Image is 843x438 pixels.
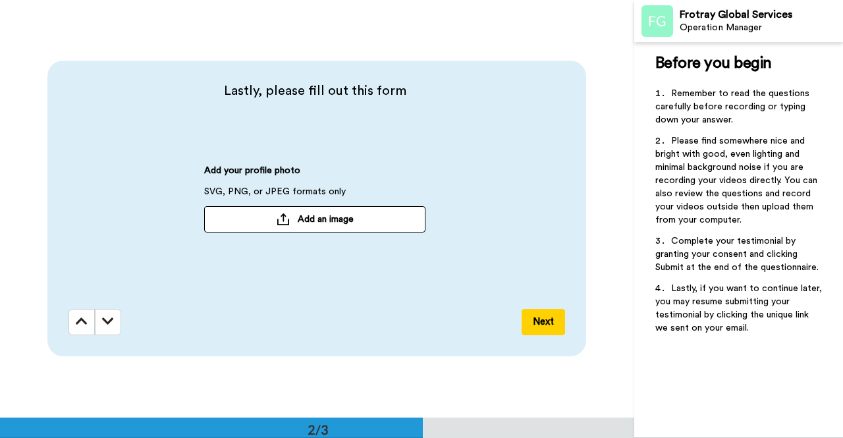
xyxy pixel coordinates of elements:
span: SVG, PNG, or JPEG formats only [204,185,346,206]
span: Please find somewhere nice and bright with good, even lighting and minimal background noise if yo... [655,136,820,225]
button: Next [522,309,565,335]
span: Lastly, if you want to continue later, you may resume submitting your testimonial by clicking the... [655,284,825,333]
div: Frotray Global Services [680,9,842,21]
div: Operation Manager [680,22,842,34]
span: Before you begin [655,55,772,71]
span: Add an image [298,213,354,226]
span: Complete your testimonial by granting your consent and clicking Submit at the end of the question... [655,236,819,272]
span: Lastly, please fill out this form [68,82,561,100]
img: Profile Image [641,5,673,37]
span: Remember to read the questions carefully before recording or typing down your answer. [655,89,812,124]
span: Add your profile photo [204,164,300,185]
button: Add an image [204,206,425,233]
